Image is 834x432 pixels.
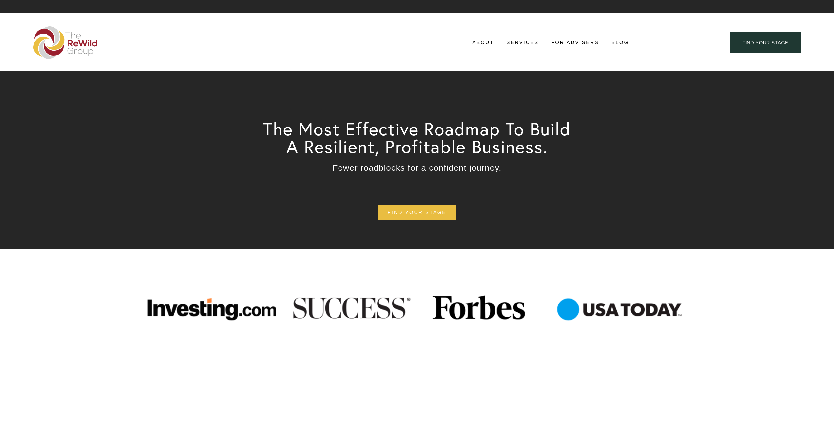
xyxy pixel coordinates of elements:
a: Blog [611,38,629,48]
a: folder dropdown [506,38,539,48]
a: For Advisers [551,38,599,48]
span: About [472,38,494,47]
a: find your stage [730,32,801,53]
a: folder dropdown [472,38,494,48]
span: The Most Effective Roadmap To Build A Resilient, Profitable Business. [263,118,576,158]
img: The ReWild Group [33,26,98,59]
a: find your stage [378,205,456,220]
span: Fewer roadblocks for a confident journey. [333,163,502,173]
span: Services [506,38,539,47]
